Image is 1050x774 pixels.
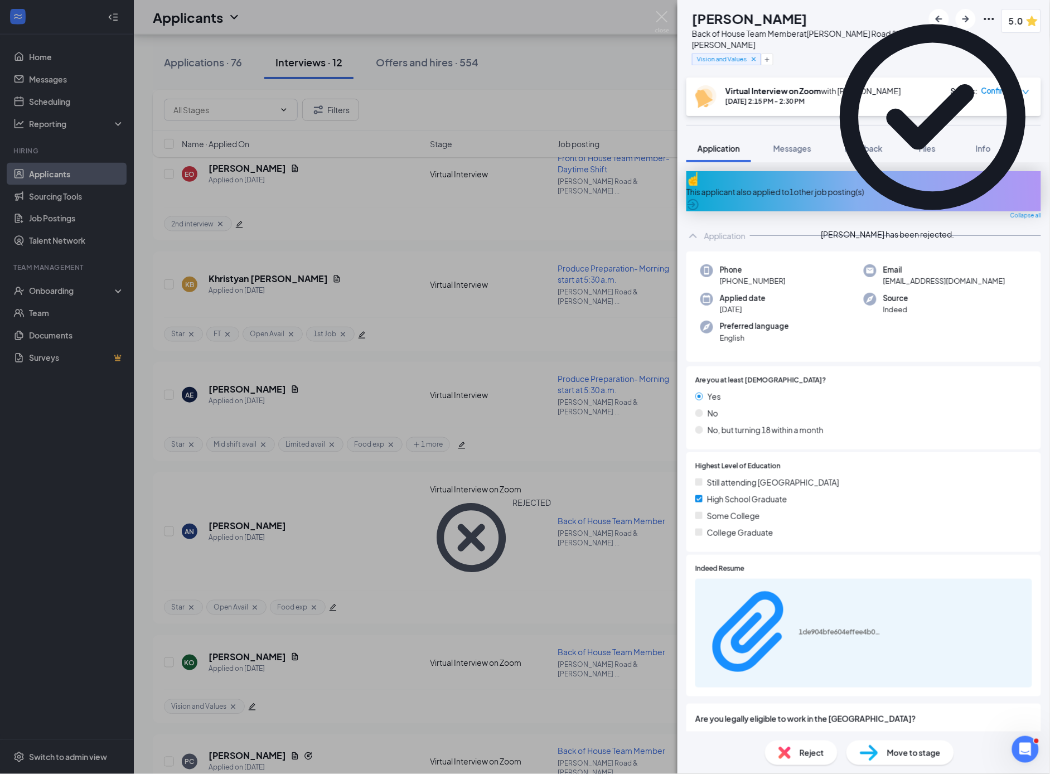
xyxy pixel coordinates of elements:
[695,375,826,386] span: Are you at least [DEMOGRAPHIC_DATA]?
[720,275,786,287] span: [PHONE_NUMBER]
[821,229,955,240] div: [PERSON_NAME] has been rejected.
[686,229,700,243] svg: ChevronUp
[761,54,773,65] button: Plus
[707,476,839,488] span: Still attending [GEOGRAPHIC_DATA]
[692,9,807,28] h1: [PERSON_NAME]
[725,86,821,96] b: Virtual Interview on Zoom
[707,729,755,742] span: yes (Correct)
[764,56,771,63] svg: Plus
[708,390,721,403] span: Yes
[702,584,883,683] a: Paperclip1de904bfe604effee4b00e562945f8b0.pdf
[720,332,789,344] span: English
[799,628,883,637] div: 1de904bfe604effee4b00e562945f8b0.pdf
[883,293,908,304] span: Source
[704,230,746,241] div: Application
[695,564,744,574] span: Indeed Resume
[686,198,700,211] svg: ArrowCircle
[697,54,747,64] span: Vision and Values
[887,747,941,759] span: Move to stage
[708,424,824,436] span: No, but turning 18 within a month
[695,713,1032,725] span: Are you legally eligible to work in the [GEOGRAPHIC_DATA]?
[698,143,740,153] span: Application
[821,6,1044,229] svg: CheckmarkCircle
[702,584,799,681] svg: Paperclip
[686,186,1041,198] div: This applicant also applied to 1 other job posting(s)
[720,293,766,304] span: Applied date
[1012,736,1039,763] iframe: Intercom live chat
[720,304,766,315] span: [DATE]
[883,304,908,315] span: Indeed
[692,28,923,50] div: Back of House Team Member at [PERSON_NAME] Road & [PERSON_NAME]
[800,747,824,759] span: Reject
[883,275,1005,287] span: [EMAIL_ADDRESS][DOMAIN_NAME]
[720,321,789,332] span: Preferred language
[707,526,773,539] span: College Graduate
[773,143,811,153] span: Messages
[707,510,760,522] span: Some College
[720,264,786,275] span: Phone
[725,85,901,96] div: with [PERSON_NAME]
[750,55,758,63] svg: Cross
[695,461,781,472] span: Highest Level of Education
[725,96,901,106] div: [DATE] 2:15 PM - 2:30 PM
[707,493,787,505] span: High School Graduate
[883,264,1005,275] span: Email
[708,407,718,419] span: No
